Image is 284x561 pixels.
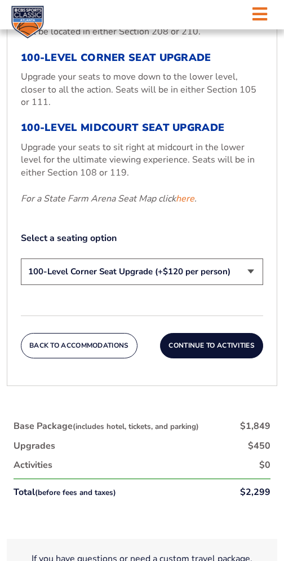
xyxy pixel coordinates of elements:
small: (before fees and taxes) [35,488,116,498]
div: Activities [14,459,52,471]
button: Back To Accommodations [21,333,137,359]
button: Continue To Activities [160,333,263,359]
div: Upgrades [14,440,55,452]
div: Total [14,486,116,498]
p: Upgrade your seats to move down to the lower level, closer to all the action. Seats will be in ei... [21,71,263,108]
div: $2,299 [240,486,270,498]
em: For a State Farm Arena Seat Map click . [21,192,197,205]
div: Base Package [14,420,199,432]
small: (includes hotel, tickets, and parking) [73,422,199,432]
p: Upgrade your seats to sit right at midcourt in the lower level for the ultimate viewing experienc... [21,141,263,179]
a: here [176,192,194,205]
h3: 100-Level Corner Seat Upgrade [21,52,263,64]
div: $450 [248,440,270,452]
h3: 100-Level Midcourt Seat Upgrade [21,122,263,134]
div: $0 [259,459,270,471]
div: $1,849 [240,420,270,432]
img: CBS Sports Classic [11,6,44,38]
label: Select a seating option [21,232,263,244]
